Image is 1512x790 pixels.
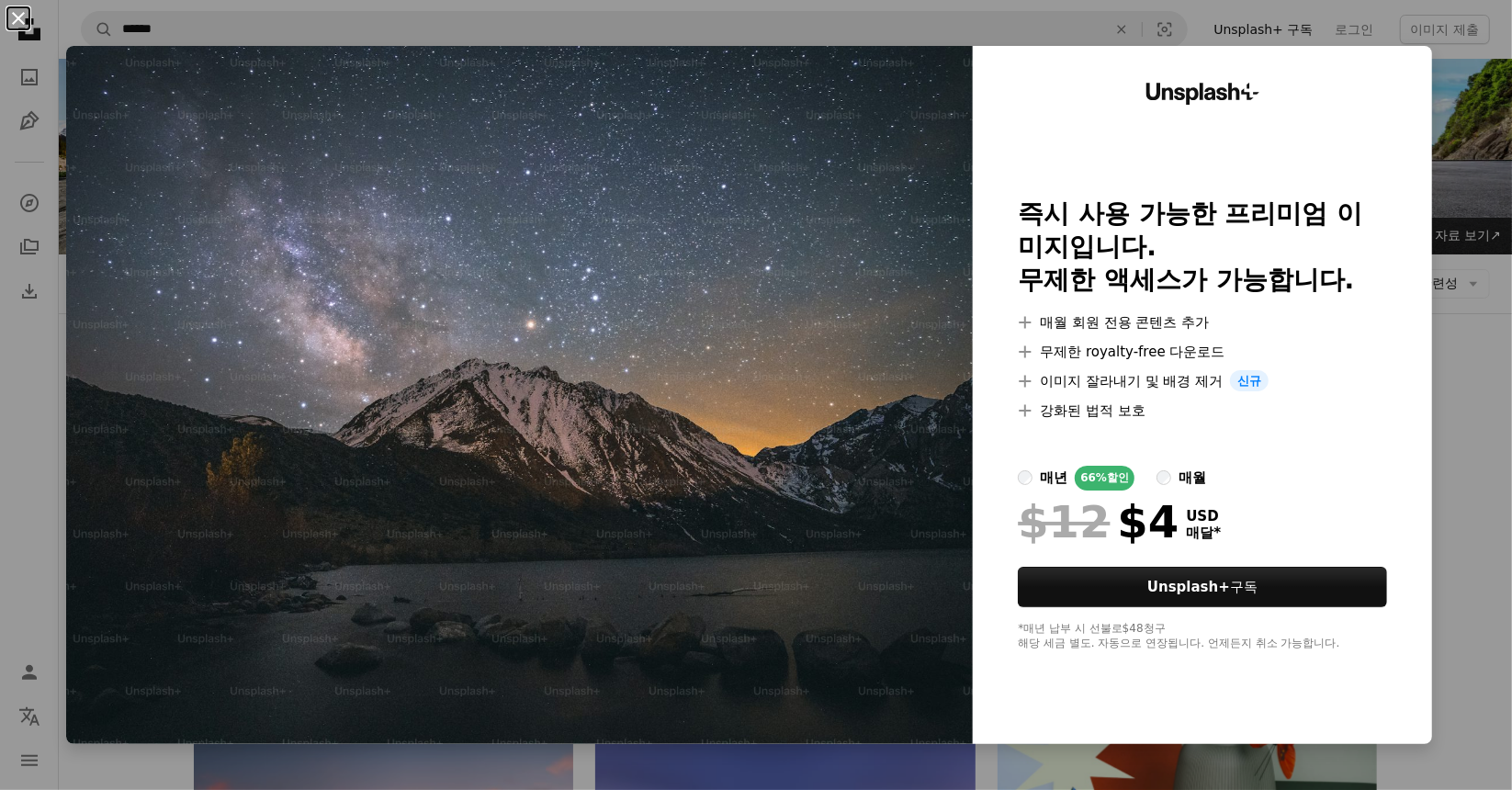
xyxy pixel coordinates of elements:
li: 무제한 royalty-free 다운로드 [1018,341,1386,363]
li: 강화된 법적 보호 [1018,400,1386,422]
button: Unsplash+구독 [1018,567,1386,607]
div: *매년 납부 시 선불로 $48 청구 해당 세금 별도. 자동으로 연장됩니다. 언제든지 취소 가능합니다. [1018,622,1386,651]
span: $12 [1018,498,1110,546]
li: 매월 회원 전용 콘텐츠 추가 [1018,311,1386,333]
div: 매년 [1040,467,1067,489]
input: 매월 [1157,470,1171,485]
strong: Unsplash+ [1147,579,1230,595]
h2: 즉시 사용 가능한 프리미엄 이미지입니다. 무제한 액세스가 가능합니다. [1018,197,1386,297]
div: 66% 할인 [1075,466,1134,491]
span: 신규 [1230,370,1269,392]
div: 매월 [1179,467,1206,489]
div: $4 [1018,498,1179,546]
li: 이미지 잘라내기 및 배경 제거 [1018,370,1386,392]
span: USD [1186,508,1221,525]
input: 매년66%할인 [1018,470,1032,485]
